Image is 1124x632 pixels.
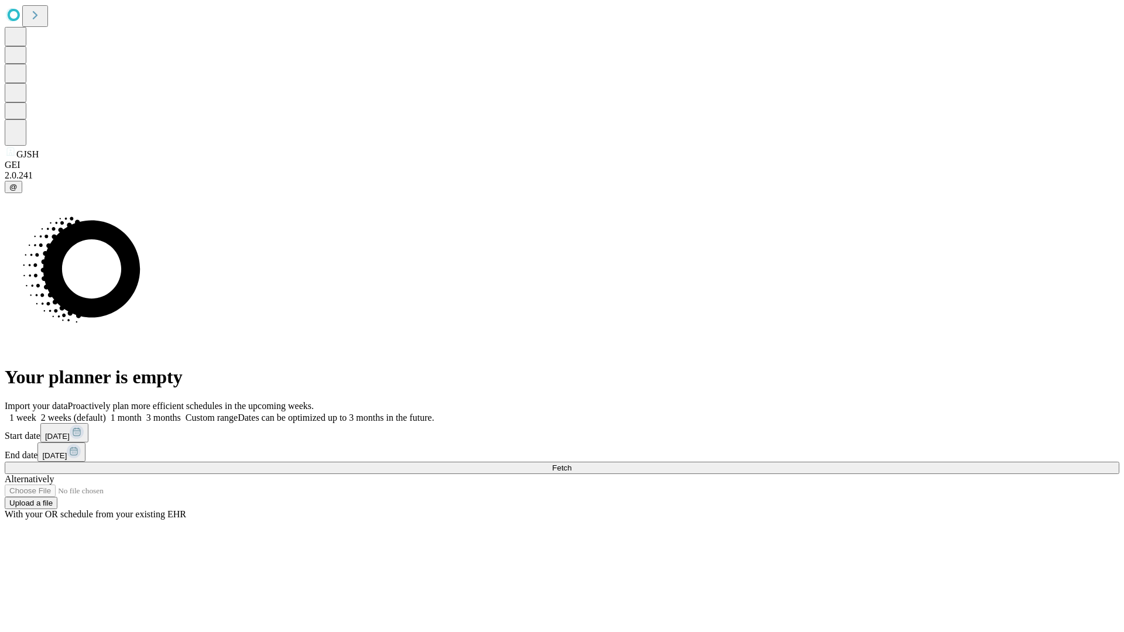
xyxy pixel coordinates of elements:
span: Dates can be optimized up to 3 months in the future. [238,413,434,423]
span: [DATE] [45,432,70,441]
button: [DATE] [37,442,85,462]
span: 2 weeks (default) [41,413,106,423]
h1: Your planner is empty [5,366,1119,388]
span: GJSH [16,149,39,159]
div: 2.0.241 [5,170,1119,181]
button: Upload a file [5,497,57,509]
button: Fetch [5,462,1119,474]
div: End date [5,442,1119,462]
span: With your OR schedule from your existing EHR [5,509,186,519]
div: Start date [5,423,1119,442]
button: [DATE] [40,423,88,442]
span: Import your data [5,401,68,411]
div: GEI [5,160,1119,170]
span: Proactively plan more efficient schedules in the upcoming weeks. [68,401,314,411]
button: @ [5,181,22,193]
span: Alternatively [5,474,54,484]
span: 1 week [9,413,36,423]
span: Custom range [186,413,238,423]
span: Fetch [552,463,571,472]
span: @ [9,183,18,191]
span: 3 months [146,413,181,423]
span: [DATE] [42,451,67,460]
span: 1 month [111,413,142,423]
